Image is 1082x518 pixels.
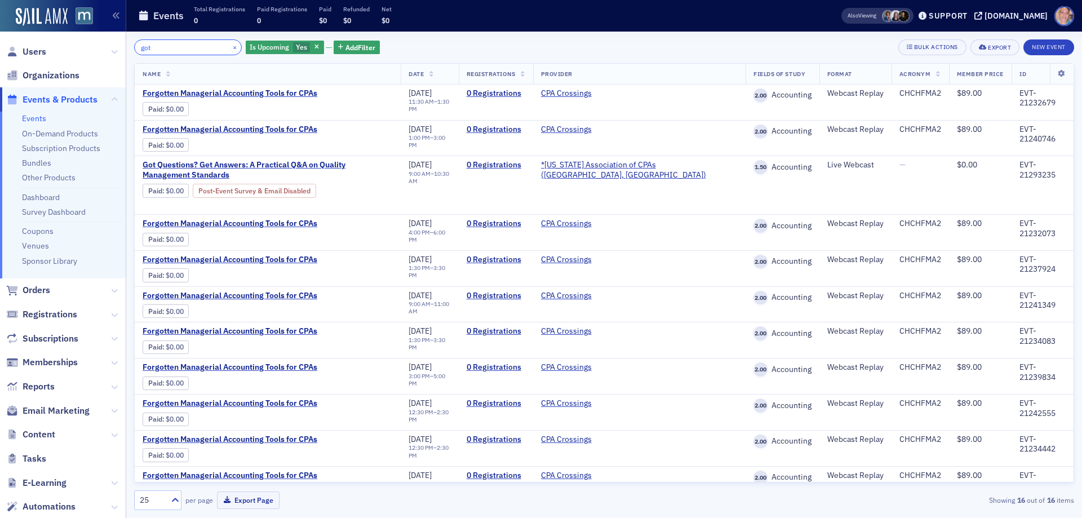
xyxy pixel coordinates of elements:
[409,264,445,279] time: 3:30 PM
[768,365,812,375] span: Accounting
[166,271,184,280] span: $0.00
[409,372,430,380] time: 3:00 PM
[345,42,375,52] span: Add Filter
[467,70,516,78] span: Registrations
[246,41,324,55] div: Yes
[143,219,332,229] a: Forgotten Managerial Accounting Tools for CPAs
[22,158,51,168] a: Bundles
[166,343,184,351] span: $0.00
[143,435,332,445] span: Forgotten Managerial Accounting Tools for CPAs
[143,125,332,135] a: Forgotten Managerial Accounting Tools for CPAs
[319,5,331,13] p: Paid
[467,471,525,481] a: 0 Registrations
[319,16,327,25] span: $0
[6,428,55,441] a: Content
[1023,39,1074,55] button: New Event
[23,284,50,296] span: Orders
[899,125,941,135] div: CHCHFMA2
[193,184,316,197] div: Post-Event Survey
[899,219,941,229] div: CHCHFMA2
[143,340,189,354] div: Paid: 0 - $0
[768,329,812,339] span: Accounting
[409,134,451,149] div: –
[76,7,93,25] img: SailAMX
[541,435,612,445] span: CPA Crossings
[768,293,812,303] span: Accounting
[148,235,166,243] span: :
[467,219,525,229] a: 0 Registrations
[250,42,289,51] span: Is Upcoming
[914,44,958,50] div: Bulk Actions
[334,41,380,55] button: AddFilter
[148,307,162,316] a: Paid
[409,300,449,315] time: 11:00 AM
[957,434,982,444] span: $89.00
[467,435,525,445] a: 0 Registrations
[166,307,184,316] span: $0.00
[217,492,280,509] button: Export Page
[1019,255,1066,275] div: EVT-21237924
[409,218,432,228] span: [DATE]
[409,336,445,351] time: 3:30 PM
[409,326,432,336] span: [DATE]
[467,160,525,170] a: 0 Registrations
[827,219,884,229] div: Webcast Replay
[296,42,307,51] span: Yes
[409,264,451,279] div: –
[23,380,55,393] span: Reports
[166,235,184,243] span: $0.00
[753,362,768,377] span: 2.00
[541,255,612,265] span: CPA Crossings
[148,307,166,316] span: :
[768,436,812,446] span: Accounting
[1019,291,1066,311] div: EVT-21241349
[769,495,1074,505] div: Showing out of items
[753,291,768,305] span: 2.00
[541,160,738,180] span: *Maryland Association of CPAs (Timonium, MD)
[148,105,166,113] span: :
[541,88,592,99] a: CPA Crossings
[768,221,812,231] span: Accounting
[541,291,612,301] span: CPA Crossings
[143,291,332,301] a: Forgotten Managerial Accounting Tools for CPAs
[753,399,768,413] span: 2.00
[957,88,982,98] span: $89.00
[143,471,332,481] a: Forgotten Managerial Accounting Tools for CPAs
[1019,362,1066,382] div: EVT-21239834
[166,451,184,459] span: $0.00
[1019,88,1066,108] div: EVT-21232679
[409,444,433,451] time: 12:30 PM
[143,184,189,197] div: Paid: 0 - $0
[899,88,941,99] div: CHCHFMA2
[148,235,162,243] a: Paid
[148,451,166,459] span: :
[1045,495,1057,505] strong: 16
[1019,399,1066,418] div: EVT-21242555
[768,126,812,136] span: Accounting
[541,326,592,337] a: CPA Crossings
[409,480,430,488] time: 2:30 PM
[541,88,612,99] span: CPA Crossings
[899,471,941,481] div: CHCHFMA2
[1019,435,1066,454] div: EVT-21234442
[148,271,166,280] span: :
[185,495,213,505] label: per page
[541,471,592,481] a: CPA Crossings
[827,125,884,135] div: Webcast Replay
[827,291,884,301] div: Webcast Replay
[6,477,66,489] a: E-Learning
[194,16,198,25] span: 0
[148,187,162,195] a: Paid
[541,362,612,373] span: CPA Crossings
[16,8,68,26] a: SailAMX
[409,228,445,243] time: 6:00 PM
[148,343,166,351] span: :
[409,372,445,387] time: 5:00 PM
[6,308,77,321] a: Registrations
[768,162,812,172] span: Accounting
[541,399,612,409] span: CPA Crossings
[409,480,451,495] div: –
[409,98,449,113] time: 1:30 PM
[1054,6,1074,26] span: Profile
